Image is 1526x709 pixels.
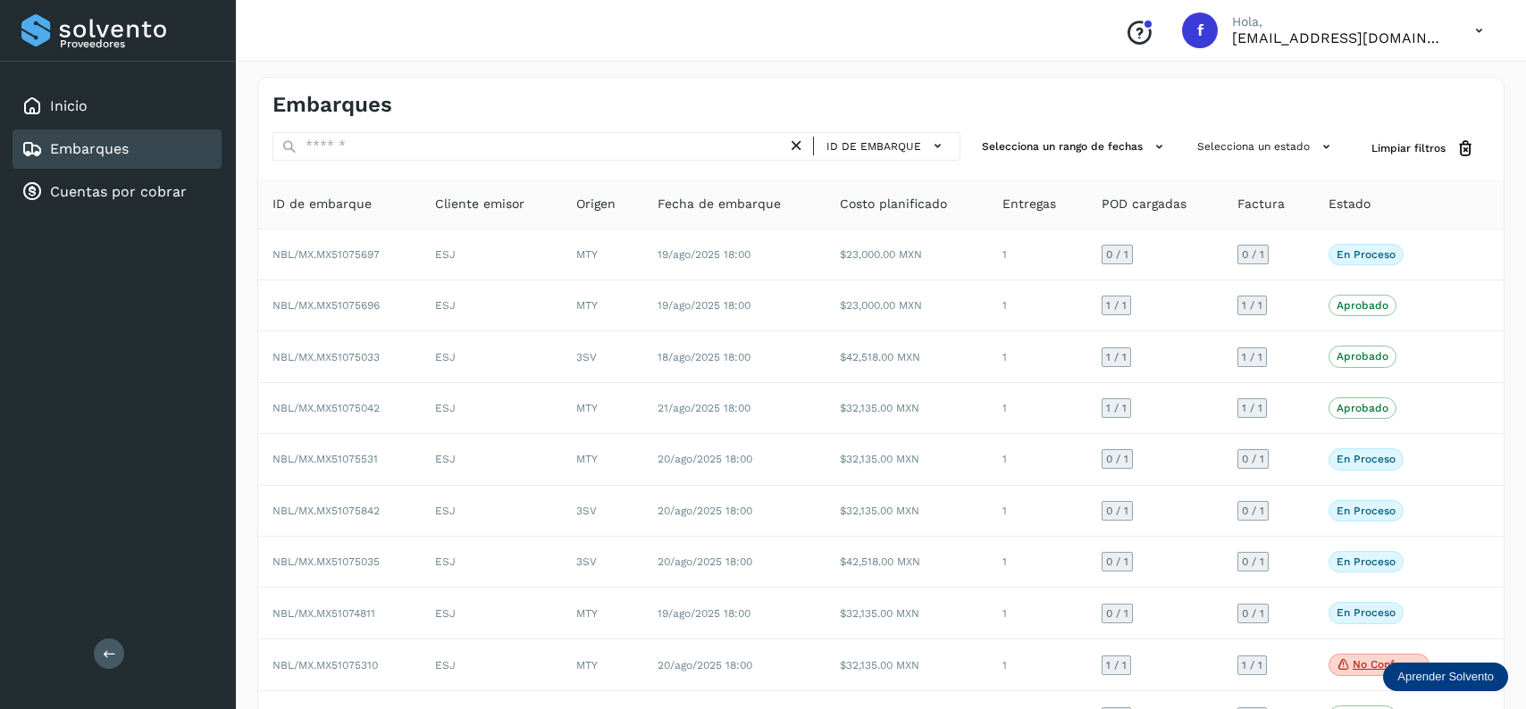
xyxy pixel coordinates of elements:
[826,486,988,537] td: $32,135.00 MXN
[658,248,750,261] span: 19/ago/2025 18:00
[421,280,562,331] td: ESJ
[988,588,1086,638] td: 1
[562,434,643,485] td: MTY
[272,453,378,465] span: NBL/MX.MX51075531
[988,229,1086,280] td: 1
[826,229,988,280] td: $23,000.00 MXN
[562,588,643,638] td: MTY
[826,434,988,485] td: $32,135.00 MXN
[272,92,392,118] h4: Embarques
[1232,29,1446,46] p: facturacion@expresssanjavier.com
[1106,454,1128,464] span: 0 / 1
[1337,555,1396,568] p: En proceso
[576,195,616,213] span: Origen
[421,486,562,537] td: ESJ
[272,195,372,213] span: ID de embarque
[826,588,988,638] td: $32,135.00 MXN
[272,659,378,671] span: NBL/MX.MX51075310
[272,555,380,568] span: NBL/MX.MX51075035
[975,132,1176,162] button: Selecciona un rango de fechas
[658,299,750,312] span: 19/ago/2025 18:00
[272,607,375,620] span: NBL/MX.MX51074811
[272,351,380,363] span: NBL/MX.MX51075033
[421,331,562,382] td: ESJ
[562,486,643,537] td: 3SV
[658,555,752,568] span: 20/ago/2025 18:00
[1337,606,1396,619] p: En proceso
[435,195,524,213] span: Cliente emisor
[988,639,1086,692] td: 1
[988,537,1086,588] td: 1
[60,38,214,50] p: Proveedores
[272,402,380,414] span: NBL/MX.MX51075042
[1337,248,1396,261] p: En proceso
[421,537,562,588] td: ESJ
[988,486,1086,537] td: 1
[1106,556,1128,567] span: 0 / 1
[13,172,222,212] div: Cuentas por cobrar
[421,434,562,485] td: ESJ
[1002,195,1056,213] span: Entregas
[840,195,947,213] span: Costo planificado
[421,383,562,434] td: ESJ
[1106,300,1127,311] span: 1 / 1
[1383,663,1508,691] div: Aprender Solvento
[562,383,643,434] td: MTY
[1190,132,1343,162] button: Selecciona un estado
[658,195,781,213] span: Fecha de embarque
[272,248,380,261] span: NBL/MX.MX51075697
[1106,403,1127,413] span: 1 / 1
[658,659,752,671] span: 20/ago/2025 18:00
[1242,556,1264,567] span: 0 / 1
[658,453,752,465] span: 20/ago/2025 18:00
[1397,670,1494,684] p: Aprender Solvento
[13,129,222,169] div: Embarques
[658,351,750,363] span: 18/ago/2025 18:00
[1242,608,1264,619] span: 0 / 1
[1242,505,1264,516] span: 0 / 1
[1371,140,1446,156] span: Limpiar filtros
[1242,454,1264,464] span: 0 / 1
[1106,505,1128,516] span: 0 / 1
[826,537,988,588] td: $42,518.00 MXN
[562,537,643,588] td: 3SV
[562,229,643,280] td: MTY
[421,639,562,692] td: ESJ
[826,280,988,331] td: $23,000.00 MXN
[826,138,921,154] span: ID de embarque
[1237,195,1285,213] span: Factura
[50,97,88,114] a: Inicio
[1106,249,1128,260] span: 0 / 1
[1102,195,1186,213] span: POD cargadas
[421,229,562,280] td: ESJ
[1242,352,1262,363] span: 1 / 1
[1232,14,1446,29] p: Hola,
[421,588,562,638] td: ESJ
[826,639,988,692] td: $32,135.00 MXN
[562,280,643,331] td: MTY
[1242,300,1262,311] span: 1 / 1
[272,299,380,312] span: NBL/MX.MX51075696
[1337,350,1388,363] p: Aprobado
[658,505,752,517] span: 20/ago/2025 18:00
[562,331,643,382] td: 3SV
[826,383,988,434] td: $32,135.00 MXN
[562,639,643,692] td: MTY
[988,383,1086,434] td: 1
[658,607,750,620] span: 19/ago/2025 18:00
[1106,352,1127,363] span: 1 / 1
[272,505,380,517] span: NBL/MX.MX51075842
[658,402,750,414] span: 21/ago/2025 18:00
[1337,453,1396,465] p: En proceso
[826,331,988,382] td: $42,518.00 MXN
[1106,608,1128,619] span: 0 / 1
[1337,299,1388,312] p: Aprobado
[50,183,187,200] a: Cuentas por cobrar
[1357,132,1489,165] button: Limpiar filtros
[988,280,1086,331] td: 1
[1353,658,1421,671] p: No conforme
[1242,403,1262,413] span: 1 / 1
[1242,249,1264,260] span: 0 / 1
[988,331,1086,382] td: 1
[13,87,222,126] div: Inicio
